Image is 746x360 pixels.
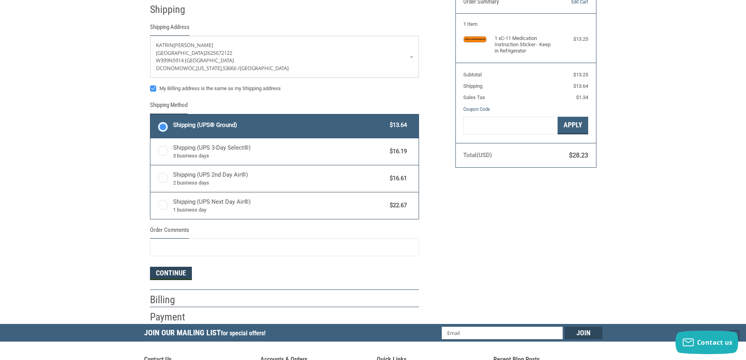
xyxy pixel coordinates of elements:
[386,121,407,130] span: $13.64
[573,72,588,78] span: $13.25
[150,311,196,324] h2: Payment
[173,121,386,130] span: Shipping (UPS® Ground)
[150,23,190,36] legend: Shipping Address
[676,331,738,354] button: Contact us
[495,35,555,54] h4: 1 x C-11 Medication Instruction Sticker - Keep in Refrigerator
[150,226,189,239] legend: Order Comments
[173,206,386,214] span: 1 business day
[156,42,173,49] span: Katrin
[558,117,588,134] button: Apply
[386,174,407,183] span: $16.61
[463,72,482,78] span: Subtotal
[463,117,558,134] input: Gift Certificate or Coupon Code
[240,65,289,72] span: [GEOGRAPHIC_DATA]
[463,21,588,27] h3: 1 Item
[156,57,234,64] span: W399N5914 [GEOGRAPHIC_DATA]
[196,65,223,72] span: [US_STATE],
[223,65,240,72] span: 53066 /
[463,83,482,89] span: Shipping
[173,42,213,49] span: [PERSON_NAME]
[463,106,490,112] a: Coupon Code
[205,49,232,56] span: 2625672122
[150,293,196,306] h2: Billing
[156,49,205,56] span: [GEOGRAPHIC_DATA]
[150,267,192,280] button: Continue
[442,327,563,339] input: Email
[150,85,419,92] label: My Billing address is the same as my Shipping address
[573,83,588,89] span: $13.64
[576,94,588,100] span: $1.34
[221,329,266,337] span: for special offers!
[565,327,602,339] input: Join
[156,65,196,72] span: Oconomowoc,
[463,94,485,100] span: Sales Tax
[569,152,588,159] span: $28.23
[386,147,407,156] span: $16.19
[463,152,492,159] span: Total (USD)
[386,201,407,210] span: $22.67
[150,3,196,16] h2: Shipping
[557,35,588,43] div: $13.25
[144,324,269,344] h5: Join Our Mailing List
[173,170,386,187] span: Shipping (UPS 2nd Day Air®)
[150,101,188,114] legend: Shipping Method
[697,338,733,347] span: Contact us
[173,152,386,160] span: 3 business days
[173,197,386,214] span: Shipping (UPS Next Day Air®)
[173,143,386,160] span: Shipping (UPS 3-Day Select®)
[150,36,419,78] a: Enter or select a different address
[173,179,386,187] span: 2 business days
